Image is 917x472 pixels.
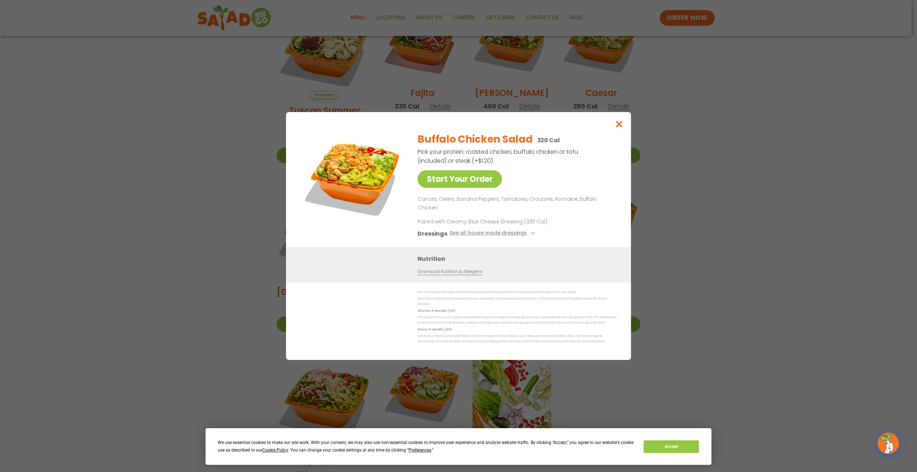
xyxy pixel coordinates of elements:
p: Carrots, Celery, Banana Peppers, Tomatoes, Croutons, Romaine, Buffalo Chicken [418,195,614,212]
strong: Gluten Friendly (GF) [418,309,455,313]
button: Close modal [608,112,631,136]
div: Cookie Consent Prompt [206,428,711,465]
p: 320 Cal [537,136,560,145]
img: Featured product photo for Buffalo Chicken Salad [302,126,403,227]
p: Pick your protein: roasted chicken, buffalo chicken or tofu (included) or steak (+$1.20) [418,147,579,165]
h2: Buffalo Chicken Salad [418,132,533,147]
h3: Dressings [418,229,447,238]
a: Download Nutrition & Allergens [418,268,482,275]
strong: Dairy Friendly (DF) [418,327,451,332]
button: Accept [644,440,699,453]
span: Preferences [409,448,431,453]
p: Paired with Creamy Blue Cheese Dressing (320 Cal) [418,218,550,226]
button: See all house made dressings [450,229,537,238]
p: We are not an allergen free facility and cannot guarantee the absence of allergens in our foods. [418,290,617,295]
a: Start Your Order [418,170,502,188]
p: While our menu includes foods that are made without dairy, our restaurants are not dairy free. We... [418,333,617,344]
p: While our menu includes ingredients that are made without gluten, our restaurants are not gluten ... [418,315,617,326]
h3: Nutrition [418,254,620,263]
span: Cookie Policy [262,448,288,453]
p: Nutrition information is based on our standard recipes and portion sizes. Click Nutrition & Aller... [418,296,617,307]
img: wpChatIcon [878,433,898,453]
div: We use essential cookies to make our site work. With your consent, we may also use non-essential ... [218,439,635,454]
